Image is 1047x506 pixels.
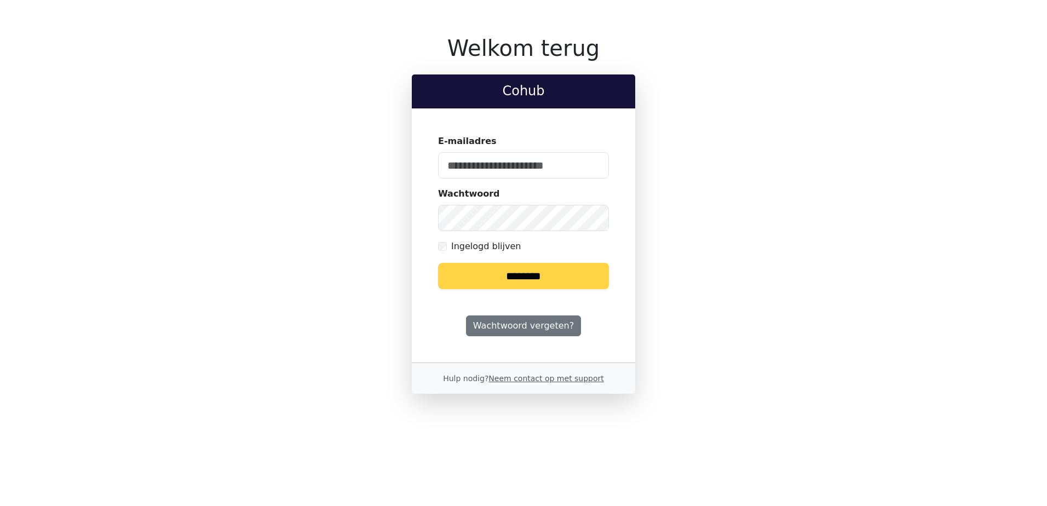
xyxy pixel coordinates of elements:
label: Wachtwoord [438,187,500,200]
label: E-mailadres [438,135,497,148]
h2: Cohub [421,83,626,99]
a: Neem contact op met support [488,374,603,383]
label: Ingelogd blijven [451,240,521,253]
small: Hulp nodig? [443,374,604,383]
h1: Welkom terug [412,35,635,61]
a: Wachtwoord vergeten? [466,315,581,336]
